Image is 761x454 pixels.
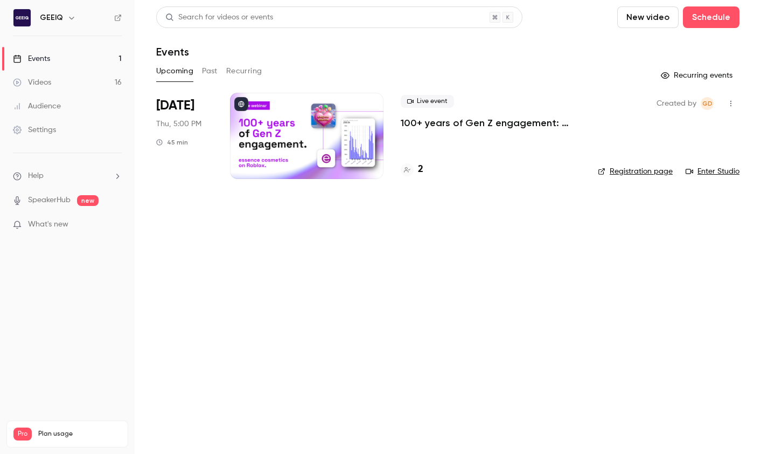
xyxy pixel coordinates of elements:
[156,97,194,114] span: [DATE]
[13,53,50,64] div: Events
[13,125,56,135] div: Settings
[13,9,31,26] img: GEEIQ
[598,166,673,177] a: Registration page
[418,162,423,177] h4: 2
[401,95,454,108] span: Live event
[165,12,273,23] div: Search for videos or events
[28,170,44,182] span: Help
[617,6,679,28] button: New video
[202,63,218,80] button: Past
[657,97,696,110] span: Created by
[13,77,51,88] div: Videos
[38,430,121,438] span: Plan usage
[702,97,713,110] span: GD
[28,219,68,230] span: What's new
[13,101,61,112] div: Audience
[656,67,739,84] button: Recurring events
[13,428,32,441] span: Pro
[156,45,189,58] h1: Events
[40,12,63,23] h6: GEEIQ
[683,6,739,28] button: Schedule
[156,119,201,129] span: Thu, 5:00 PM
[401,162,423,177] a: 2
[156,93,213,179] div: Aug 28 Thu, 5:00 PM (Europe/London)
[226,63,262,80] button: Recurring
[77,195,99,206] span: new
[686,166,739,177] a: Enter Studio
[401,116,581,129] a: 100+ years of Gen Z engagement: essence cosmetics on Roblox
[13,170,122,182] li: help-dropdown-opener
[156,138,188,147] div: 45 min
[701,97,714,110] span: Giovanna Demopoulos
[28,195,71,206] a: SpeakerHub
[156,63,193,80] button: Upcoming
